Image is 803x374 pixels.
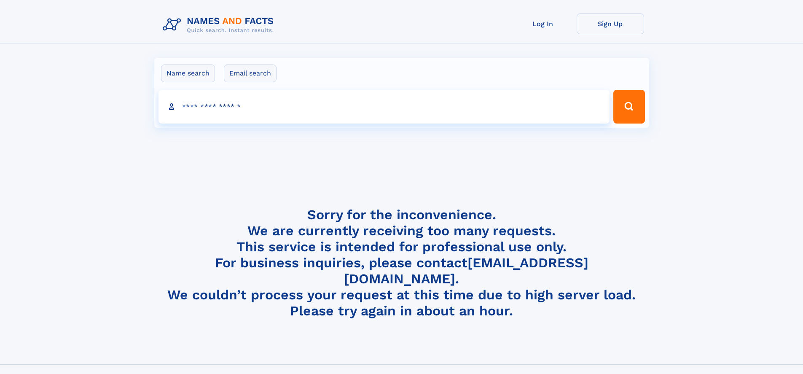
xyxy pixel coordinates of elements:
[613,90,645,124] button: Search Button
[509,13,577,34] a: Log In
[161,65,215,82] label: Name search
[158,90,610,124] input: search input
[159,207,644,319] h4: Sorry for the inconvenience. We are currently receiving too many requests. This service is intend...
[159,13,281,36] img: Logo Names and Facts
[224,65,277,82] label: Email search
[577,13,644,34] a: Sign Up
[344,255,588,287] a: [EMAIL_ADDRESS][DOMAIN_NAME]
